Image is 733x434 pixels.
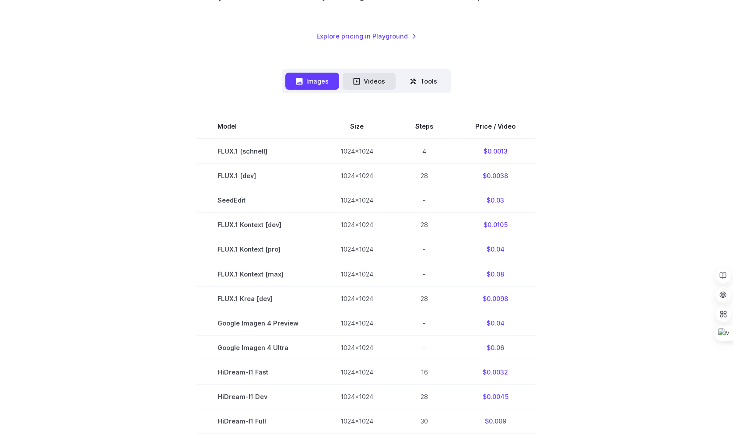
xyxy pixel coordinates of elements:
[394,262,454,286] td: -
[454,409,537,433] td: $0.009
[394,409,454,433] td: 30
[454,335,537,360] td: $0.06
[454,188,537,213] td: $0.03
[454,213,537,237] td: $0.0105
[394,188,454,213] td: -
[196,286,319,311] td: FLUX.1 Krea [dev]
[319,164,394,188] td: 1024x1024
[319,213,394,237] td: 1024x1024
[454,164,537,188] td: $0.0038
[319,311,394,335] td: 1024x1024
[319,360,394,384] td: 1024x1024
[196,114,319,139] th: Model
[319,335,394,360] td: 1024x1024
[196,262,319,286] td: FLUX.1 Kontext [max]
[454,237,537,262] td: $0.04
[196,360,319,384] td: HiDream-I1 Fast
[394,335,454,360] td: -
[285,73,339,90] button: Images
[454,360,537,384] td: $0.0032
[394,164,454,188] td: 28
[394,311,454,335] td: -
[343,73,396,90] button: Videos
[196,188,319,213] td: SeedEdit
[196,213,319,237] td: FLUX.1 Kontext [dev]
[196,139,319,164] td: FLUX.1 [schnell]
[394,114,454,139] th: Steps
[399,73,448,90] button: Tools
[319,286,394,311] td: 1024x1024
[454,286,537,311] td: $0.0098
[454,114,537,139] th: Price / Video
[319,139,394,164] td: 1024x1024
[394,213,454,237] td: 28
[319,409,394,433] td: 1024x1024
[394,237,454,262] td: -
[394,360,454,384] td: 16
[394,139,454,164] td: 4
[454,139,537,164] td: $0.0013
[319,237,394,262] td: 1024x1024
[196,409,319,433] td: HiDream-I1 Full
[196,164,319,188] td: FLUX.1 [dev]
[319,188,394,213] td: 1024x1024
[196,384,319,409] td: HiDream-I1 Dev
[316,31,417,41] a: Explore pricing in Playground
[196,335,319,360] td: Google Imagen 4 Ultra
[319,114,394,139] th: Size
[454,384,537,409] td: $0.0045
[454,311,537,335] td: $0.04
[196,237,319,262] td: FLUX.1 Kontext [pro]
[196,311,319,335] td: Google Imagen 4 Preview
[319,384,394,409] td: 1024x1024
[319,262,394,286] td: 1024x1024
[394,384,454,409] td: 28
[394,286,454,311] td: 28
[454,262,537,286] td: $0.08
